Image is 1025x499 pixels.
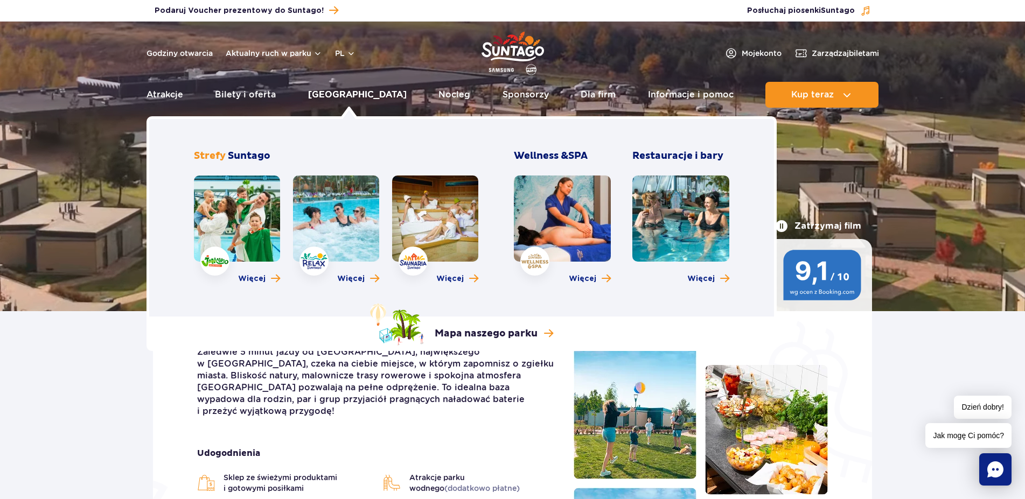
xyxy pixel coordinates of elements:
[435,327,538,340] p: Mapa naszego parku
[954,396,1012,419] span: Dzień dobry!
[337,273,379,284] a: Więcej o strefie Relax
[482,27,544,76] a: Park of Poland
[783,250,861,300] img: 9,1/10 wg ocen z Booking.com
[742,48,782,59] span: Moje konto
[228,150,270,162] span: Suntago
[514,150,588,162] span: Wellness &
[335,48,355,59] button: pl
[147,48,213,59] a: Godziny otwarcia
[569,273,596,284] span: Więcej
[568,150,588,162] span: SPA
[503,82,549,108] a: Sponsorzy
[194,150,226,162] span: Strefy
[226,49,322,58] button: Aktualny ruch w parku
[238,273,266,284] span: Więcej
[925,423,1012,448] span: Jak mogę Ci pomóc?
[370,304,553,346] a: Mapa naszego parku
[632,150,729,163] h3: Restauracje i bary
[436,273,478,284] a: Więcej o strefie Saunaria
[444,484,520,493] span: (dodatkowo płatne)
[569,273,611,284] a: Więcej o Wellness & SPA
[775,220,861,233] button: Zatrzymaj film
[687,273,715,284] span: Więcej
[197,447,557,459] strong: Udogodnienia
[648,82,734,108] a: Informacje i pomoc
[724,47,782,60] a: Mojekonto
[409,472,558,494] span: Atrakcje parku wodnego
[821,7,855,15] span: Suntago
[224,472,372,494] span: Sklep ze świeżymi produktami i gotowymi posiłkami
[747,5,871,16] button: Posłuchaj piosenkiSuntago
[687,273,729,284] a: Więcej o Restauracje i bary
[215,82,276,108] a: Bilety i oferta
[765,82,878,108] button: Kup teraz
[238,273,280,284] a: Więcej o strefie Jamango
[436,273,464,284] span: Więcej
[791,90,834,100] span: Kup teraz
[197,346,557,417] p: Zaledwie 5 minut jazdy od [GEOGRAPHIC_DATA], największego w [GEOGRAPHIC_DATA], czeka na ciebie mi...
[747,5,855,16] span: Posłuchaj piosenki
[812,48,879,59] span: Zarządzaj biletami
[155,3,338,18] a: Podaruj Voucher prezentowy do Suntago!
[147,82,183,108] a: Atrakcje
[979,453,1012,486] div: Chat
[308,82,407,108] a: [GEOGRAPHIC_DATA]
[581,82,616,108] a: Dla firm
[438,82,470,108] a: Nocleg
[794,47,879,60] a: Zarządzajbiletami
[155,5,324,16] span: Podaruj Voucher prezentowy do Suntago!
[337,273,365,284] span: Więcej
